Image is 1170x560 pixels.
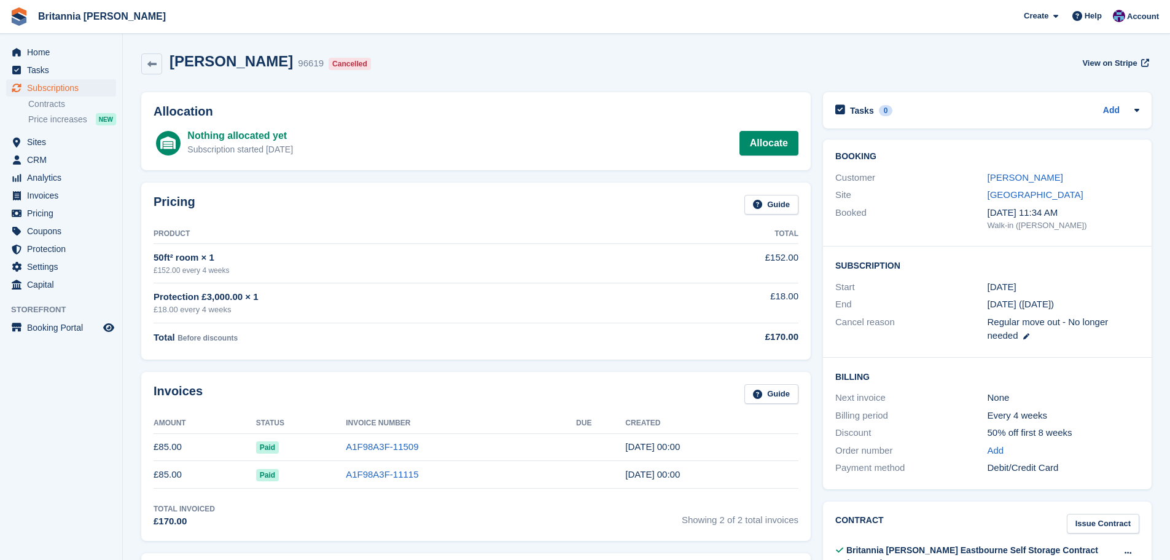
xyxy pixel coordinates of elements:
[154,224,643,244] th: Product
[643,283,798,323] td: £18.00
[298,57,324,71] div: 96619
[1067,514,1139,534] a: Issue Contract
[835,188,987,202] div: Site
[28,114,87,125] span: Price increases
[835,259,1139,271] h2: Subscription
[256,469,279,481] span: Paid
[835,444,987,458] div: Order number
[835,370,1139,382] h2: Billing
[6,223,116,240] a: menu
[154,461,256,489] td: £85.00
[835,315,987,343] div: Cancel reason
[10,7,28,26] img: stora-icon-8386f47178a22dfd0bd8f6a31ec36ba5ce8667c1dd55bd0f319d3a0aa187defe.svg
[346,441,418,452] a: A1F98A3F-11509
[27,44,101,61] span: Home
[1085,10,1102,22] span: Help
[27,240,101,258] span: Protection
[988,172,1063,183] a: [PERSON_NAME]
[256,414,346,433] th: Status
[835,409,987,423] div: Billing period
[682,503,798,529] span: Showing 2 of 2 total invoices
[96,113,116,125] div: NEW
[6,61,116,79] a: menu
[6,79,116,97] a: menu
[27,205,101,222] span: Pricing
[879,105,893,116] div: 0
[625,469,680,479] time: 2025-08-05 23:00:59 UTC
[835,152,1139,162] h2: Booking
[11,304,122,316] span: Storefront
[988,219,1139,232] div: Walk-in ([PERSON_NAME])
[835,461,987,475] div: Payment method
[6,319,116,336] a: menu
[850,105,874,116] h2: Tasks
[154,433,256,461] td: £85.00
[1082,57,1137,69] span: View on Stripe
[346,414,576,433] th: Invoice Number
[988,391,1139,405] div: None
[154,251,643,265] div: 50ft² room × 1
[835,280,987,294] div: Start
[154,290,643,304] div: Protection £3,000.00 × 1
[154,515,215,529] div: £170.00
[835,206,987,232] div: Booked
[1127,10,1159,23] span: Account
[6,205,116,222] a: menu
[1103,104,1120,118] a: Add
[28,98,116,110] a: Contracts
[27,258,101,275] span: Settings
[744,384,798,404] a: Guide
[187,143,293,156] div: Subscription started [DATE]
[988,206,1139,220] div: [DATE] 11:34 AM
[329,58,371,70] div: Cancelled
[346,469,418,479] a: A1F98A3F-11115
[27,187,101,204] span: Invoices
[988,461,1139,475] div: Debit/Credit Card
[988,444,1004,458] a: Add
[177,334,238,342] span: Before discounts
[6,151,116,168] a: menu
[835,171,987,185] div: Customer
[6,44,116,61] a: menu
[27,319,101,336] span: Booking Portal
[988,299,1055,309] span: [DATE] ([DATE])
[170,53,293,69] h2: [PERSON_NAME]
[154,265,643,276] div: £152.00 every 4 weeks
[256,441,279,454] span: Paid
[643,244,798,283] td: £152.00
[27,223,101,240] span: Coupons
[739,131,798,156] a: Allocate
[28,112,116,126] a: Price increases NEW
[988,409,1139,423] div: Every 4 weeks
[101,320,116,335] a: Preview store
[643,224,798,244] th: Total
[154,304,643,316] div: £18.00 every 4 weeks
[835,298,987,312] div: End
[835,514,884,534] h2: Contract
[154,195,195,215] h2: Pricing
[6,187,116,204] a: menu
[625,414,798,433] th: Created
[1113,10,1125,22] img: Becca Clark
[6,276,116,293] a: menu
[988,317,1109,341] span: Regular move out - No longer needed
[625,441,680,452] time: 2025-09-02 23:00:48 UTC
[576,414,625,433] th: Due
[1077,53,1152,73] a: View on Stripe
[154,384,203,404] h2: Invoices
[27,169,101,186] span: Analytics
[154,414,256,433] th: Amount
[187,128,293,143] div: Nothing allocated yet
[6,258,116,275] a: menu
[643,330,798,344] div: £170.00
[27,133,101,151] span: Sites
[988,189,1083,200] a: [GEOGRAPHIC_DATA]
[988,280,1016,294] time: 2025-08-05 23:00:00 UTC
[27,79,101,97] span: Subscriptions
[154,105,798,119] h2: Allocation
[154,503,215,515] div: Total Invoiced
[27,276,101,293] span: Capital
[6,133,116,151] a: menu
[835,391,987,405] div: Next invoice
[6,240,116,258] a: menu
